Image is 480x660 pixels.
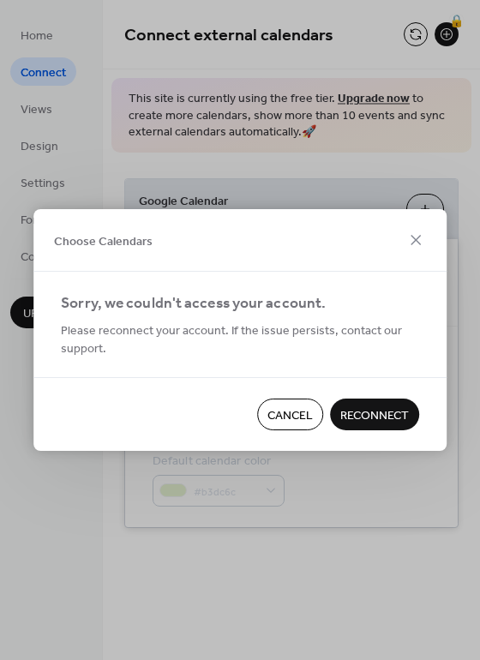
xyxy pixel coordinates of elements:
span: Cancel [267,407,313,425]
span: Please reconnect your account. If the issue persists, contact our support. [61,322,419,358]
button: Cancel [257,399,323,430]
div: Sorry, we couldn't access your account. [61,292,416,316]
span: Choose Calendars [54,232,153,250]
span: Reconnect [340,407,409,425]
button: Reconnect [330,399,419,430]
